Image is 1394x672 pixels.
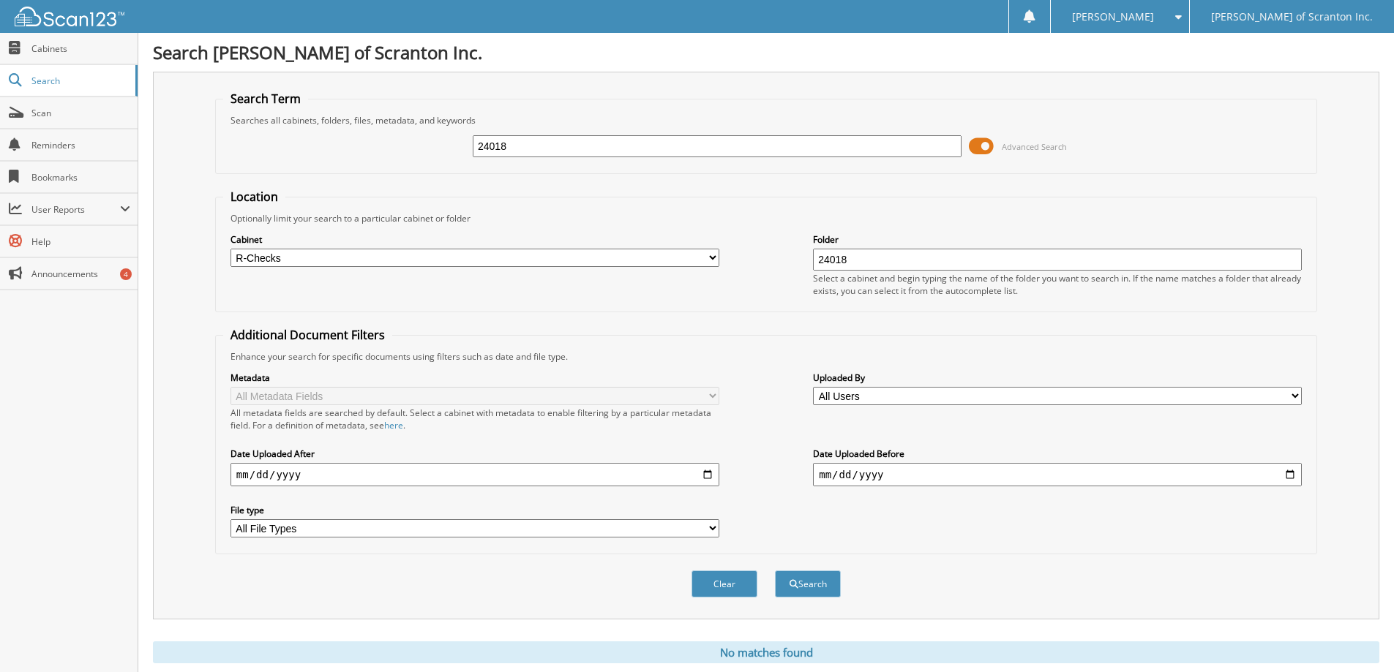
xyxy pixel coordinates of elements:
[223,114,1309,127] div: Searches all cabinets, folders, files, metadata, and keywords
[1002,141,1067,152] span: Advanced Search
[813,448,1302,460] label: Date Uploaded Before
[231,233,719,246] label: Cabinet
[384,419,403,431] a: here
[31,203,120,216] span: User Reports
[31,107,130,119] span: Scan
[813,272,1302,297] div: Select a cabinet and begin typing the name of the folder you want to search in. If the name match...
[223,212,1309,224] div: Optionally limit your search to a particular cabinet or folder
[31,268,130,280] span: Announcements
[231,448,719,460] label: Date Uploaded After
[223,350,1309,363] div: Enhance your search for specific documents using filters such as date and file type.
[231,463,719,486] input: start
[813,463,1302,486] input: end
[120,268,132,280] div: 4
[31,235,130,248] span: Help
[813,233,1302,246] label: Folder
[692,570,757,597] button: Clear
[813,371,1302,384] label: Uploaded By
[231,407,719,431] div: All metadata fields are searched by default. Select a cabinet with metadata to enable filtering b...
[231,371,719,384] label: Metadata
[31,75,128,87] span: Search
[1072,12,1154,21] span: [PERSON_NAME]
[31,42,130,55] span: Cabinets
[223,327,392,343] legend: Additional Document Filters
[223,189,285,205] legend: Location
[15,7,124,26] img: scan123-logo-white.svg
[223,91,308,107] legend: Search Term
[31,139,130,151] span: Reminders
[1211,12,1373,21] span: [PERSON_NAME] of Scranton Inc.
[153,641,1379,663] div: No matches found
[31,171,130,184] span: Bookmarks
[775,570,841,597] button: Search
[231,504,719,516] label: File type
[153,40,1379,64] h1: Search [PERSON_NAME] of Scranton Inc.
